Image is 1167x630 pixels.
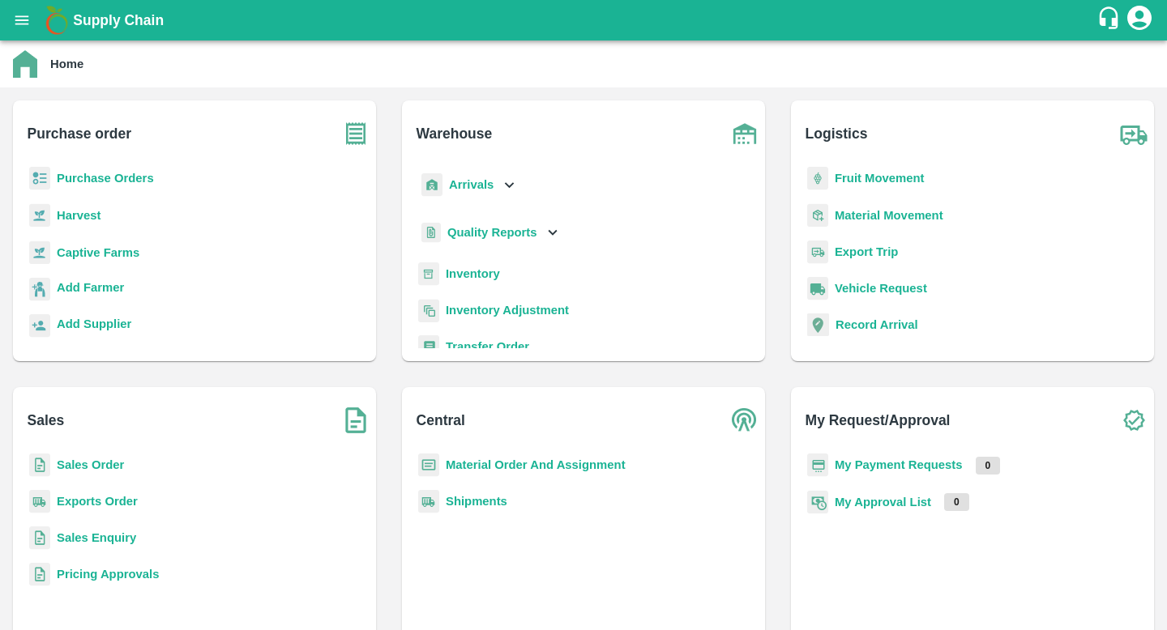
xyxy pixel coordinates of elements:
[50,57,83,70] b: Home
[418,299,439,322] img: inventory
[29,241,50,265] img: harvest
[807,277,828,300] img: vehicle
[336,113,376,154] img: purchase
[836,318,918,331] a: Record Arrival
[421,223,441,243] img: qualityReport
[807,167,828,190] img: fruit
[835,282,927,295] a: Vehicle Request
[446,340,529,353] a: Transfer Order
[807,203,828,228] img: material
[807,453,828,477] img: payment
[28,122,131,145] b: Purchase order
[446,495,507,508] a: Shipments
[417,122,493,145] b: Warehouse
[57,495,138,508] a: Exports Order
[1096,6,1125,35] div: customer-support
[418,216,562,249] div: Quality Reports
[835,209,943,222] a: Material Movement
[29,453,50,477] img: sales
[1114,113,1154,154] img: truck
[73,9,1096,32] a: Supply Chain
[418,453,439,477] img: centralMaterial
[57,281,124,294] b: Add Farmer
[41,4,73,36] img: logo
[446,304,569,317] a: Inventory Adjustment
[29,278,50,301] img: farmer
[57,531,136,544] a: Sales Enquiry
[418,262,439,286] img: whInventory
[417,409,465,432] b: Central
[29,167,50,190] img: reciept
[1114,400,1154,441] img: check
[835,172,925,185] a: Fruit Movement
[806,122,868,145] b: Logistics
[57,172,154,185] a: Purchase Orders
[57,568,159,581] a: Pricing Approvals
[976,457,1001,475] p: 0
[835,458,963,471] a: My Payment Requests
[835,245,898,258] a: Export Trip
[446,267,500,280] a: Inventory
[29,526,50,550] img: sales
[807,490,828,514] img: approval
[944,493,969,511] p: 0
[449,178,494,191] b: Arrivals
[447,226,537,239] b: Quality Reports
[725,400,765,441] img: central
[29,314,50,338] img: supplier
[418,167,519,203] div: Arrivals
[29,203,50,228] img: harvest
[57,458,124,471] a: Sales Order
[57,279,124,300] a: Add Farmer
[57,246,139,259] a: Captive Farms
[57,317,131,330] b: Add Supplier
[418,335,439,359] img: whTransfer
[13,50,37,78] img: home
[3,2,41,39] button: open drawer
[418,490,439,513] img: shipments
[725,113,765,154] img: warehouse
[835,496,931,509] a: My Approval List
[29,490,50,513] img: shipments
[421,173,442,197] img: whArrival
[446,458,626,471] a: Material Order And Assignment
[28,409,65,432] b: Sales
[806,409,951,432] b: My Request/Approval
[73,12,164,28] b: Supply Chain
[807,313,829,336] img: recordArrival
[57,315,131,337] a: Add Supplier
[807,241,828,264] img: delivery
[1125,3,1154,37] div: account of current user
[29,563,50,586] img: sales
[336,400,376,441] img: soSales
[57,209,100,222] a: Harvest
